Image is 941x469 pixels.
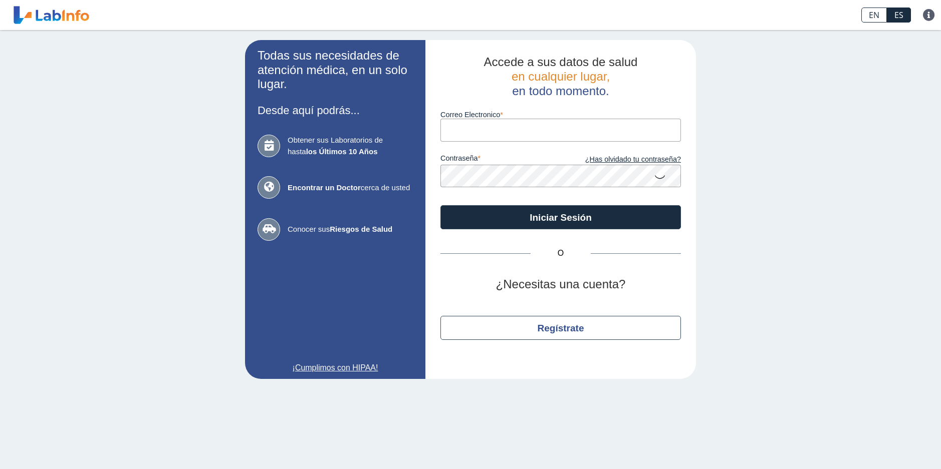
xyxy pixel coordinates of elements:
a: ES [887,8,911,23]
label: Correo Electronico [440,111,681,119]
b: los Últimos 10 Años [306,147,378,156]
span: Accede a sus datos de salud [484,55,638,69]
span: O [531,247,591,259]
span: cerca de usted [288,182,413,194]
button: Iniciar Sesión [440,205,681,229]
label: contraseña [440,154,561,165]
b: Riesgos de Salud [330,225,392,233]
span: Obtener sus Laboratorios de hasta [288,135,413,157]
h2: ¿Necesitas una cuenta? [440,277,681,292]
span: en cualquier lugar, [512,70,610,83]
h2: Todas sus necesidades de atención médica, en un solo lugar. [258,49,413,92]
a: ¿Has olvidado tu contraseña? [561,154,681,165]
button: Regístrate [440,316,681,340]
span: Conocer sus [288,224,413,235]
a: ¡Cumplimos con HIPAA! [258,362,413,374]
b: Encontrar un Doctor [288,183,361,192]
span: en todo momento. [512,84,609,98]
h3: Desde aquí podrás... [258,104,413,117]
a: EN [861,8,887,23]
